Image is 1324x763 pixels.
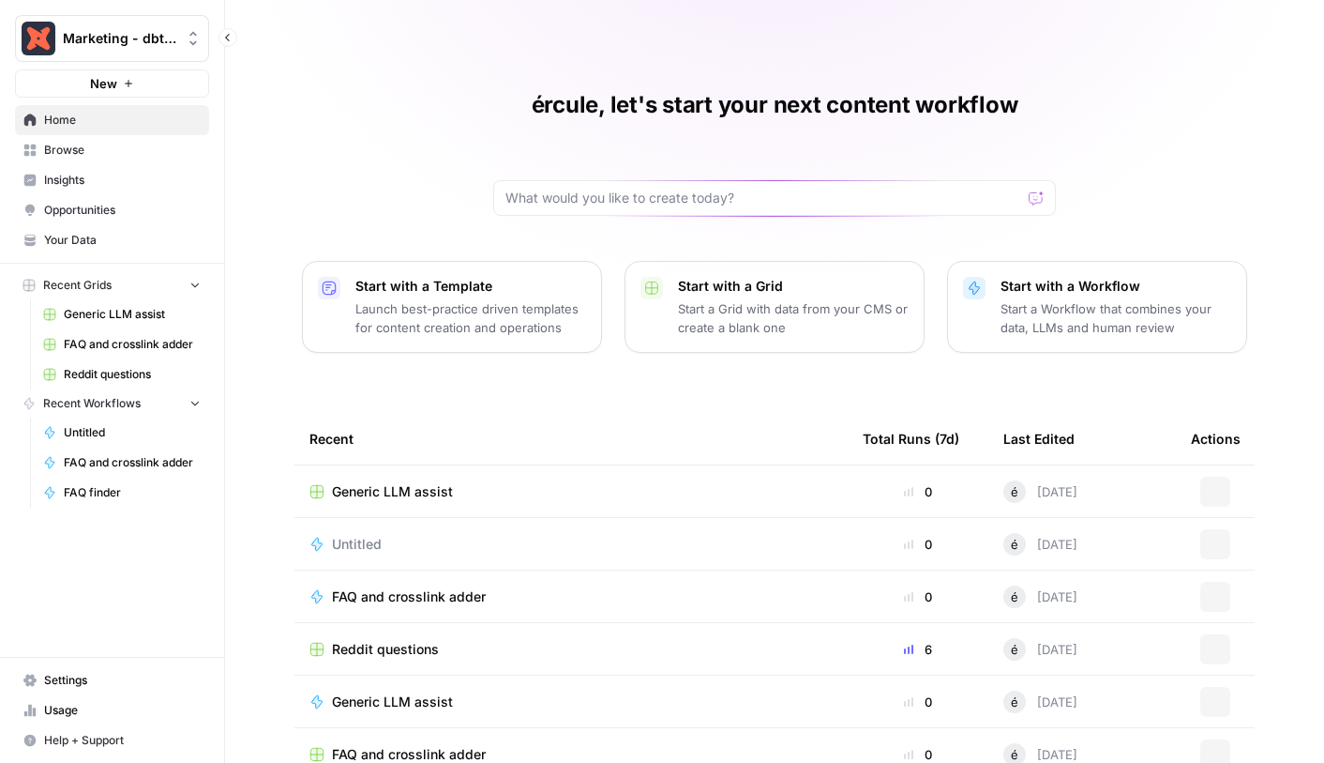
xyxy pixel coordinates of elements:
[863,413,959,465] div: Total Runs (7d)
[63,29,176,48] span: Marketing - dbt Labs
[863,482,973,501] div: 0
[863,588,973,606] div: 0
[624,261,925,353] button: Start with a GridStart a Grid with data from your CMS or create a blank one
[309,588,833,606] a: FAQ and crosslink adder
[309,413,833,465] div: Recent
[64,336,201,353] span: FAQ and crosslink adder
[678,299,909,337] p: Start a Grid with data from your CMS or create a blank one
[505,189,1021,207] input: What would you like to create today?
[1011,482,1018,501] span: é
[309,693,833,711] a: Generic LLM assist
[15,665,209,695] a: Settings
[332,535,382,554] span: Untitled
[15,225,209,255] a: Your Data
[309,535,833,554] a: Untitled
[43,395,141,412] span: Recent Workflows
[15,389,209,418] button: Recent Workflows
[332,693,453,711] span: Generic LLM assist
[15,135,209,165] a: Browse
[1003,413,1075,465] div: Last Edited
[44,702,201,719] span: Usage
[1003,638,1077,661] div: [DATE]
[1011,693,1018,711] span: é
[44,732,201,749] span: Help + Support
[44,142,201,159] span: Browse
[332,640,439,659] span: Reddit questions
[863,640,973,659] div: 6
[64,306,201,323] span: Generic LLM assist
[15,15,209,62] button: Workspace: Marketing - dbt Labs
[64,454,201,471] span: FAQ and crosslink adder
[15,695,209,725] a: Usage
[43,277,112,294] span: Recent Grids
[1001,277,1231,296] p: Start with a Workflow
[44,232,201,249] span: Your Data
[355,277,586,296] p: Start with a Template
[1011,588,1018,606] span: é
[15,105,209,135] a: Home
[90,74,117,93] span: New
[15,195,209,225] a: Opportunities
[309,482,833,501] a: Generic LLM assist
[355,299,586,337] p: Launch best-practice driven templates for content creation and operations
[35,478,209,508] a: FAQ finder
[332,588,486,606] span: FAQ and crosslink adder
[1011,640,1018,659] span: é
[35,329,209,359] a: FAQ and crosslink adder
[1191,413,1241,465] div: Actions
[532,90,1018,120] h1: ércule, let's start your next content workflow
[332,482,453,501] span: Generic LLM assist
[863,693,973,711] div: 0
[44,672,201,689] span: Settings
[1003,691,1077,713] div: [DATE]
[1011,535,1018,554] span: é
[302,261,602,353] button: Start with a TemplateLaunch best-practice driven templates for content creation and operations
[35,359,209,389] a: Reddit questions
[64,366,201,383] span: Reddit questions
[15,165,209,195] a: Insights
[15,725,209,755] button: Help + Support
[678,277,909,296] p: Start with a Grid
[863,535,973,554] div: 0
[44,112,201,129] span: Home
[309,640,833,659] a: Reddit questions
[35,448,209,478] a: FAQ and crosslink adder
[64,424,201,441] span: Untitled
[44,202,201,219] span: Opportunities
[1003,481,1077,503] div: [DATE]
[15,271,209,299] button: Recent Grids
[35,299,209,329] a: Generic LLM assist
[35,418,209,448] a: Untitled
[64,484,201,501] span: FAQ finder
[22,22,55,55] img: Marketing - dbt Labs Logo
[15,69,209,98] button: New
[1003,586,1077,608] div: [DATE]
[1003,533,1077,556] div: [DATE]
[947,261,1247,353] button: Start with a WorkflowStart a Workflow that combines your data, LLMs and human review
[44,172,201,189] span: Insights
[1001,299,1231,337] p: Start a Workflow that combines your data, LLMs and human review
